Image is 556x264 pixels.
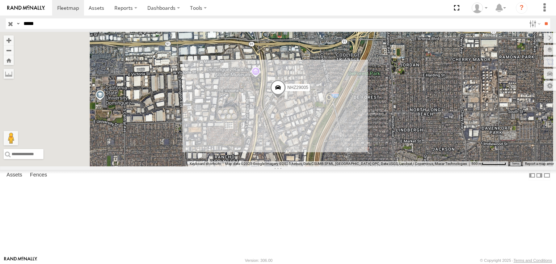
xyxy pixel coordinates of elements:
label: Fences [26,170,51,180]
div: © Copyright 2025 - [480,258,552,263]
a: Terms (opens in new tab) [512,162,519,165]
span: Map data ©2025 Google Imagery ©2025 Airbus, Data CSUMB SFML, [GEOGRAPHIC_DATA] OPC, Data USGS, La... [225,162,467,166]
label: Map Settings [544,81,556,91]
button: Zoom in [4,35,14,45]
button: Zoom out [4,45,14,55]
label: Dock Summary Table to the Left [528,170,536,180]
div: Version: 306.00 [245,258,273,263]
span: NHZ29005 [287,85,308,90]
a: Terms and Conditions [514,258,552,263]
label: Search Filter Options [526,18,542,29]
button: Keyboard shortcuts [190,161,221,166]
span: 500 m [471,162,482,166]
label: Search Query [15,18,21,29]
label: Assets [3,170,26,180]
label: Hide Summary Table [543,170,551,180]
button: Drag Pegman onto the map to open Street View [4,131,18,145]
i: ? [516,2,527,14]
label: Dock Summary Table to the Right [536,170,543,180]
label: Measure [4,69,14,79]
button: Zoom Home [4,55,14,65]
a: Report a map error [525,162,554,166]
img: rand-logo.svg [7,5,45,10]
a: Visit our Website [4,257,37,264]
button: Map Scale: 500 m per 63 pixels [469,161,508,166]
div: Zulema McIntosch [469,3,490,13]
